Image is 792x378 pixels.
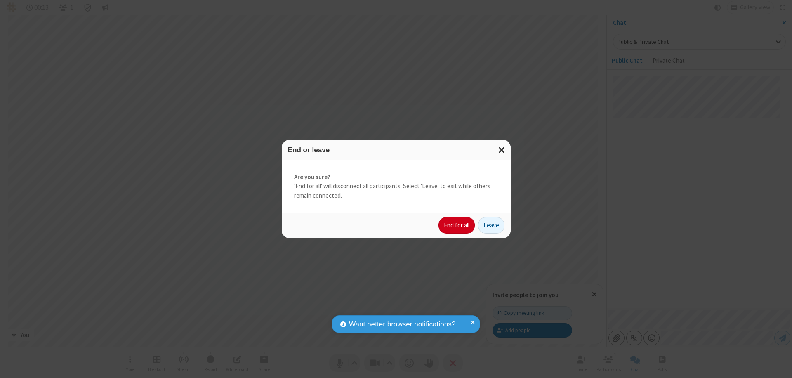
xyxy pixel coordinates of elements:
span: Want better browser notifications? [349,319,455,330]
button: End for all [438,217,475,234]
strong: Are you sure? [294,172,498,182]
h3: End or leave [288,146,504,154]
div: 'End for all' will disconnect all participants. Select 'Leave' to exit while others remain connec... [282,160,511,213]
button: Close modal [493,140,511,160]
button: Leave [478,217,504,234]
